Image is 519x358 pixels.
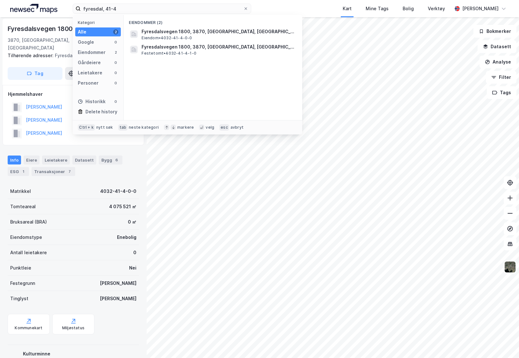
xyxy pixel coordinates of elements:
div: Bygg [99,156,122,164]
div: Tomteareal [10,203,36,210]
span: Festetomt • 4032-41-4-1-0 [142,51,196,56]
img: 9k= [504,261,516,273]
iframe: Chat Widget [487,327,519,358]
div: esc [219,124,229,131]
div: Eiere [24,156,40,164]
div: Kulturminne [23,350,136,358]
div: Hjemmelshaver [8,90,139,98]
div: Enebolig [117,233,136,241]
div: Leietakere [42,156,70,164]
div: Kategori [78,20,121,25]
div: Gårdeiere [78,59,101,66]
div: Eiendomstype [10,233,42,241]
div: 3870, [GEOGRAPHIC_DATA], [GEOGRAPHIC_DATA] [8,36,109,52]
div: [PERSON_NAME] [100,295,136,302]
div: 4 075 521 ㎡ [109,203,136,210]
div: Info [8,156,21,164]
div: Mine Tags [366,5,389,12]
div: Bruksareal (BRA) [10,218,47,226]
div: 0 ㎡ [128,218,136,226]
div: [PERSON_NAME] [462,5,499,12]
div: 7 [66,168,73,175]
div: Ctrl + k [78,124,95,131]
div: Historikk [78,98,106,105]
div: 0 [113,70,118,75]
div: 2 [113,50,118,55]
div: Bolig [403,5,414,12]
div: 0 [133,249,136,256]
div: 1 [20,168,26,175]
button: Filter [486,71,516,84]
div: nytt søk [96,125,113,130]
div: avbryt [230,125,244,130]
div: 2 [113,29,118,34]
div: markere [177,125,194,130]
button: Bokmerker [473,25,516,38]
div: Datasett [72,156,96,164]
div: tab [118,124,128,131]
div: Leietakere [78,69,102,77]
div: velg [206,125,214,130]
div: Kart [343,5,352,12]
img: logo.a4113a55bc3d86da70a041830d287a7e.svg [10,4,57,13]
div: Personer [78,79,99,87]
div: Punktleie [10,264,31,272]
button: Tags [487,86,516,99]
div: Eiendommer (2) [124,15,302,27]
div: Kommunekart [15,325,42,331]
div: 0 [113,80,118,86]
div: Miljøstatus [62,325,84,331]
div: Alle [78,28,86,36]
span: Fyresdalsvegen 1800, 3870, [GEOGRAPHIC_DATA], [GEOGRAPHIC_DATA] [142,43,295,51]
span: Fyresdalsvegen 1800, 3870, [GEOGRAPHIC_DATA], [GEOGRAPHIC_DATA] [142,28,295,35]
span: Tilhørende adresser: [8,53,55,58]
div: Nei [129,264,136,272]
button: Datasett [478,40,516,53]
div: 0 [113,40,118,45]
div: Transaksjoner [32,167,75,176]
div: 0 [113,99,118,104]
div: [PERSON_NAME] [100,279,136,287]
div: Eiendommer [78,49,106,56]
button: Analyse [479,56,516,68]
div: neste kategori [129,125,159,130]
div: ESG [8,167,29,176]
div: Festegrunn [10,279,35,287]
div: 0 [113,60,118,65]
div: Fyresdalsvegen 1800 [8,24,74,34]
div: Delete history [85,108,117,116]
button: Tag [8,67,62,80]
div: 6 [113,157,120,163]
div: Matrikkel [10,187,31,195]
input: Søk på adresse, matrikkel, gårdeiere, leietakere eller personer [81,4,243,13]
div: Antall leietakere [10,249,47,256]
div: Google [78,38,94,46]
div: Verktøy [428,5,445,12]
div: Tinglyst [10,295,28,302]
div: 4032-41-4-0-0 [100,187,136,195]
span: Eiendom • 4032-41-4-0-0 [142,35,192,41]
div: Fyresdalsvegen 1820 [8,52,134,59]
